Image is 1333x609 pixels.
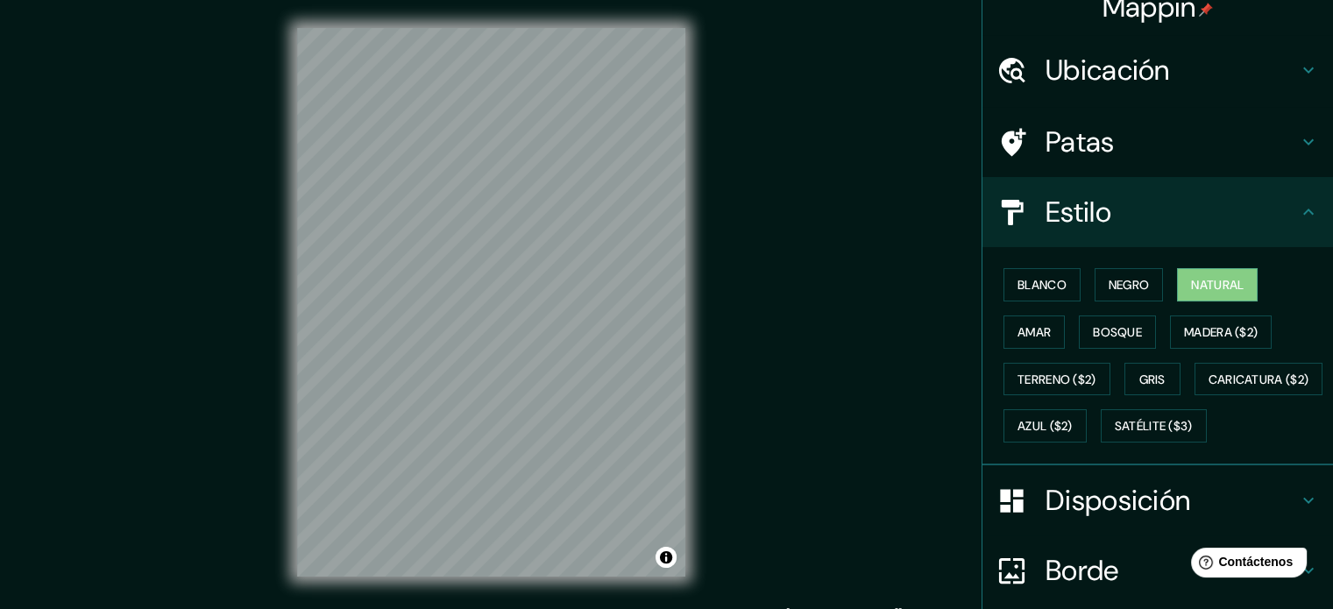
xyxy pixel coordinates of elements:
font: Madera ($2) [1184,324,1258,340]
font: Satélite ($3) [1115,419,1193,435]
img: pin-icon.png [1199,3,1213,17]
div: Estilo [982,177,1333,247]
button: Azul ($2) [1003,409,1087,443]
font: Gris [1139,372,1166,387]
button: Satélite ($3) [1101,409,1207,443]
button: Terreno ($2) [1003,363,1110,396]
button: Madera ($2) [1170,315,1272,349]
button: Amar [1003,315,1065,349]
button: Negro [1095,268,1164,301]
div: Borde [982,535,1333,605]
font: Borde [1046,552,1119,589]
button: Gris [1124,363,1181,396]
font: Estilo [1046,194,1111,230]
font: Terreno ($2) [1017,372,1096,387]
button: Blanco [1003,268,1081,301]
div: Disposición [982,465,1333,535]
button: Natural [1177,268,1258,301]
font: Caricatura ($2) [1209,372,1309,387]
canvas: Mapa [297,28,685,577]
div: Ubicación [982,35,1333,105]
iframe: Lanzador de widgets de ayuda [1177,541,1314,590]
font: Natural [1191,277,1244,293]
button: Activar o desactivar atribución [656,547,677,568]
button: Bosque [1079,315,1156,349]
font: Blanco [1017,277,1067,293]
font: Amar [1017,324,1051,340]
div: Patas [982,107,1333,177]
font: Ubicación [1046,52,1170,89]
font: Disposición [1046,482,1190,519]
font: Bosque [1093,324,1142,340]
font: Negro [1109,277,1150,293]
font: Azul ($2) [1017,419,1073,435]
button: Caricatura ($2) [1195,363,1323,396]
font: Patas [1046,124,1115,160]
